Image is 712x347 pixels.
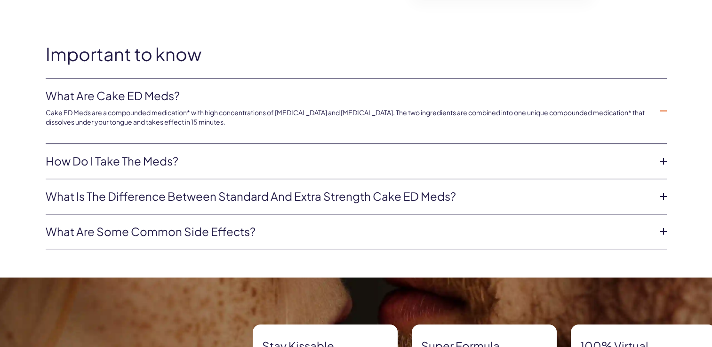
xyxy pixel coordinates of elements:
[46,153,652,169] a: How do I take the meds?
[46,224,652,240] a: What are some common side effects?
[46,88,652,104] a: What are Cake ED Meds?
[46,108,652,126] p: Cake ED Meds are a compounded medication* with high concentrations of [MEDICAL_DATA] and [MEDICAL...
[46,44,667,64] h2: Important to know
[46,189,652,205] a: What is the difference between Standard and Extra Strength Cake ED meds?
